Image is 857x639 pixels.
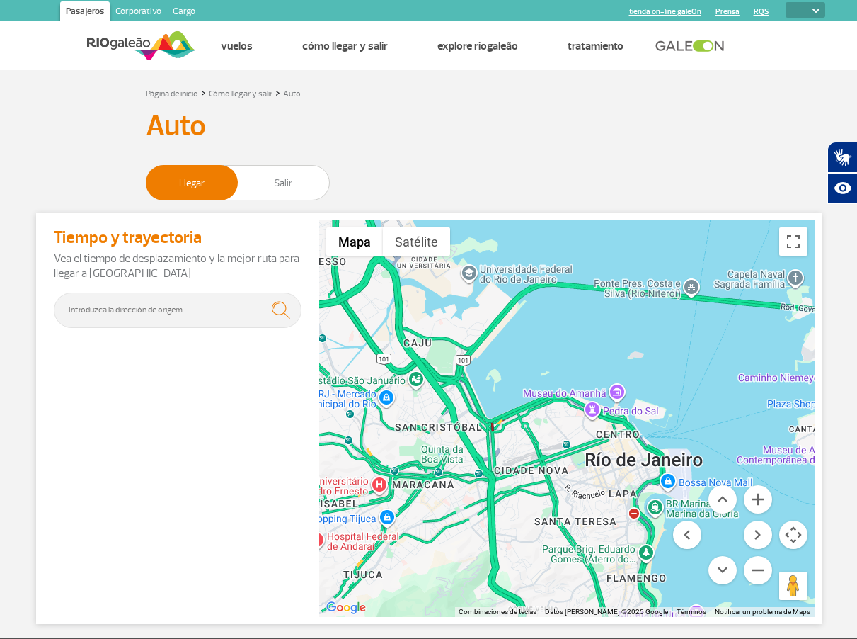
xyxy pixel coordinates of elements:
a: Corporativo [110,1,167,24]
a: Página de inicio [146,89,198,99]
h3: Auto [146,108,712,144]
button: Mover a la izquierda [673,521,701,549]
span: Salir [238,166,329,200]
p: Vea el tiempo de desplazamiento y la mejor ruta para llegar a [GEOGRAPHIC_DATA] [54,251,301,281]
img: Google [323,599,369,617]
button: Controles de visualización del mapa [779,521,807,549]
a: Vuelos [221,39,253,53]
button: Abrir tradutor de língua de sinais. [827,142,857,173]
a: > [201,84,206,101]
button: Reducir [744,556,772,584]
a: Cargo [167,1,201,24]
a: > [275,84,280,101]
span: Datos [PERSON_NAME] ©2025 Google [545,608,668,616]
button: Mover arriba [708,485,737,514]
button: Mover a la derecha [744,521,772,549]
button: Arrastra al hombrecito al mapa para abrir Street View [779,572,807,600]
a: tienda on-line galeOn [629,7,701,16]
a: Notificar un problema de Maps [715,608,810,616]
input: Introduzca la dirección de origem [54,293,301,328]
button: Muestra las imágenes de satélite [383,227,450,256]
div: Plugin de acessibilidade da Hand Talk. [827,142,857,204]
span: Llegar [146,166,238,200]
button: Combinaciones de teclas [459,607,536,617]
a: Cómo llegar y salir [302,39,388,53]
a: Términos [677,608,706,616]
a: Abre esta zona en Google Maps (se abre en una nueva ventana) [323,599,369,617]
button: Cambiar a la vista en pantalla completa [779,227,807,256]
a: Prensa [715,7,740,16]
button: Abrir recursos assistivos. [827,173,857,204]
h4: Tiempo y trayectoria [54,227,301,248]
button: Mover abajo [708,556,737,584]
button: Ampliar [744,485,772,514]
button: Muestra el callejero [326,227,383,256]
a: RQS [754,7,769,16]
a: Auto [283,89,301,99]
a: Tratamiento [568,39,623,53]
a: Explore RIOgaleão [437,39,518,53]
a: Cómo llegar y salir [209,89,272,99]
a: Pasajeros [60,1,110,24]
